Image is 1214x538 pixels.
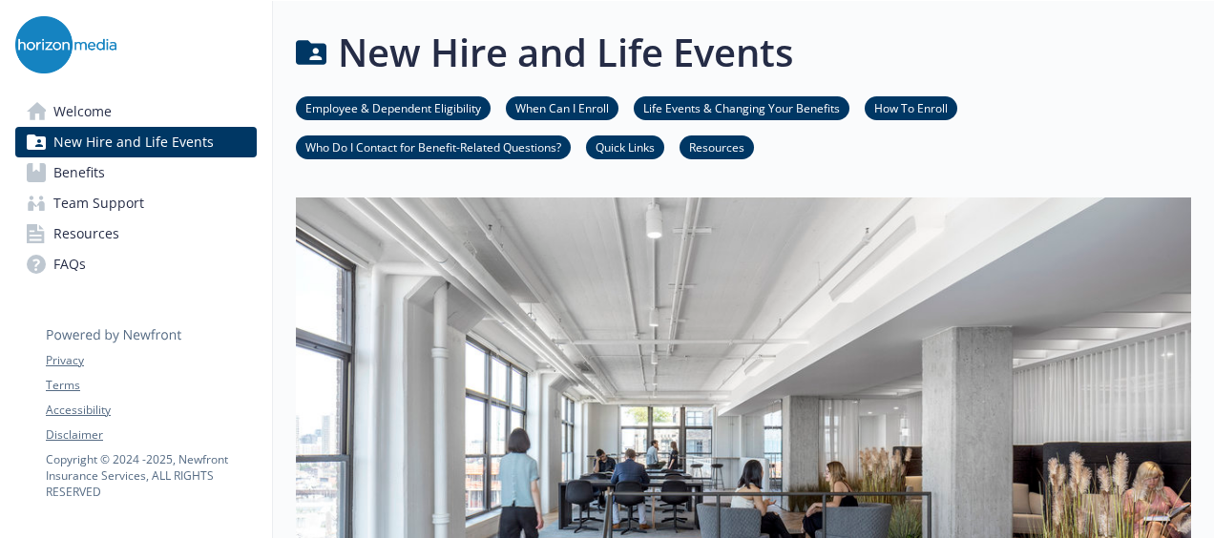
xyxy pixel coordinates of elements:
a: Accessibility [46,402,256,419]
a: Disclaimer [46,426,256,444]
a: Welcome [15,96,257,127]
a: Quick Links [586,137,664,155]
a: When Can I Enroll [506,98,618,116]
a: Resources [15,218,257,249]
a: Benefits [15,157,257,188]
a: Resources [680,137,754,155]
span: Team Support [53,188,144,218]
a: Privacy [46,352,256,369]
a: Terms [46,377,256,394]
a: Team Support [15,188,257,218]
a: How To Enroll [865,98,957,116]
h1: New Hire and Life Events [338,24,793,81]
a: FAQs [15,249,257,279]
span: New Hire and Life Events [53,127,214,157]
span: FAQs [53,249,86,279]
span: Welcome [53,96,112,127]
a: New Hire and Life Events [15,127,257,157]
span: Resources [53,218,119,249]
a: Who Do I Contact for Benefit-Related Questions? [296,137,571,155]
a: Employee & Dependent Eligibility [296,98,491,116]
p: Copyright © 2024 - 2025 , Newfront Insurance Services, ALL RIGHTS RESERVED [46,451,256,500]
a: Life Events & Changing Your Benefits [634,98,849,116]
span: Benefits [53,157,105,188]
